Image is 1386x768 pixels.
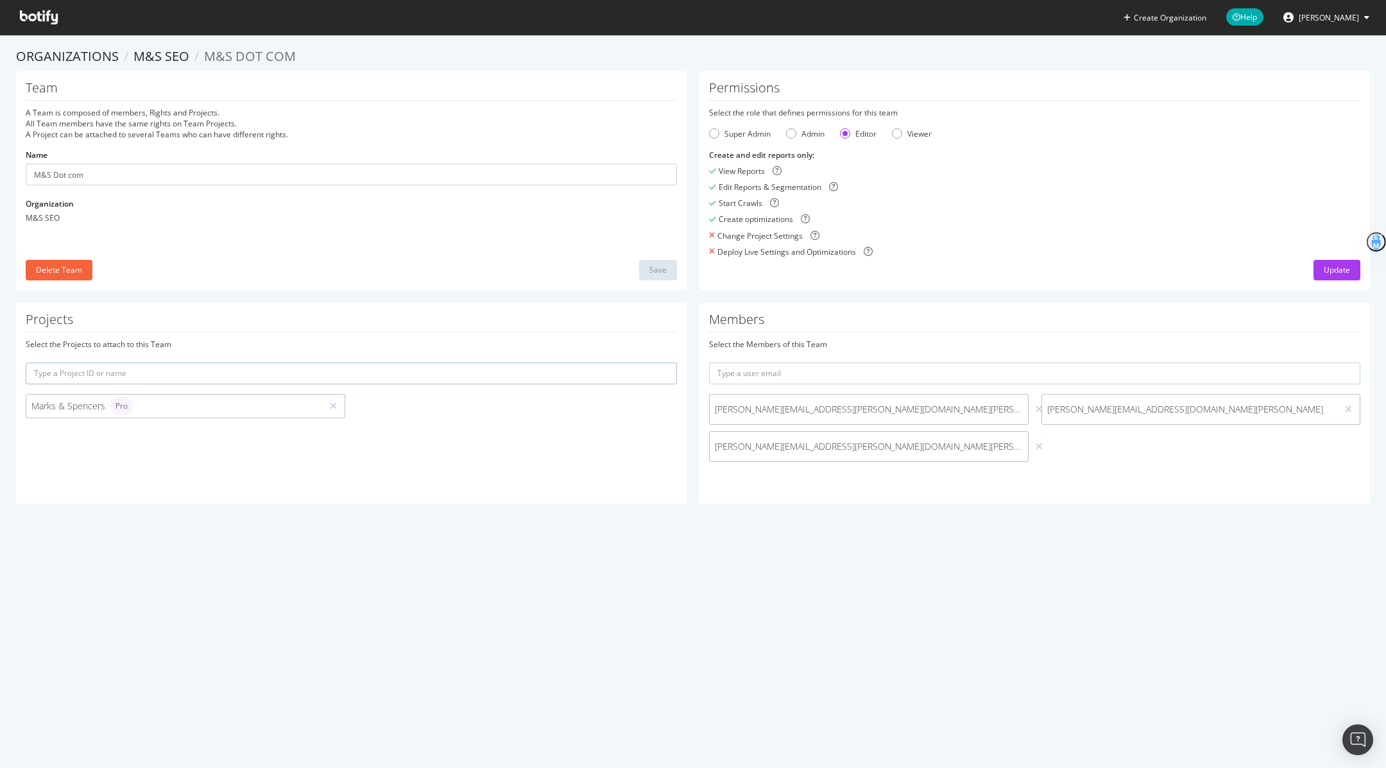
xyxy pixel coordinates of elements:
span: [PERSON_NAME][EMAIL_ADDRESS][PERSON_NAME][DOMAIN_NAME][PERSON_NAME] [715,440,1023,453]
div: Create optimizations [719,214,793,225]
span: Help [1226,8,1263,26]
div: View Reports [719,166,765,176]
div: Create and edit reports only : [709,149,1360,160]
div: Deploy Live Settings and Optimizations [717,246,856,257]
button: Create Organization [1123,12,1207,24]
div: Open Intercom Messenger [1342,724,1373,755]
div: Super Admin [709,128,771,139]
button: Save [639,260,677,280]
div: brand label [110,397,133,415]
div: Select the Projects to attach to this Team [26,339,677,350]
div: Select the Members of this Team [709,339,1360,350]
label: Organization [26,198,74,209]
div: A Team is composed of members, Rights and Projects. All Team members have the same rights on Team... [26,107,677,140]
div: Viewer [892,128,932,139]
h1: Projects [26,312,677,332]
input: Type a user email [709,363,1360,384]
button: [PERSON_NAME] [1273,7,1380,28]
div: Update [1324,264,1350,275]
div: Select the role that defines permissions for this team [709,107,1360,118]
ol: breadcrumbs [16,47,1370,66]
input: Name [26,164,677,185]
span: Pro [116,402,128,410]
div: Admin [786,128,825,139]
h1: Members [709,312,1360,332]
a: Organizations [16,47,119,65]
div: Super Admin [724,128,771,139]
div: Admin [801,128,825,139]
a: M&S SEO [133,47,189,65]
label: Name [26,149,47,160]
div: Marks & Spencers [31,397,317,415]
button: Delete Team [26,260,92,280]
span: [PERSON_NAME][EMAIL_ADDRESS][DOMAIN_NAME][PERSON_NAME] [1047,403,1333,416]
div: Change Project Settings [717,230,803,241]
div: Save [649,264,667,275]
span: [PERSON_NAME][EMAIL_ADDRESS][PERSON_NAME][DOMAIN_NAME][PERSON_NAME] [715,403,1023,416]
button: Update [1313,260,1360,280]
h1: Permissions [709,81,1360,101]
div: Editor [855,128,877,139]
h1: Team [26,81,677,101]
div: M&S SEO [26,212,677,223]
span: Dervla Richardson [1299,12,1359,23]
span: M&S Dot com [204,47,296,65]
div: Delete Team [36,264,82,275]
div: Editor [840,128,877,139]
input: Type a Project ID or name [26,363,677,384]
div: Edit Reports & Segmentation [719,182,821,192]
div: Start Crawls [719,198,762,209]
div: Viewer [907,128,932,139]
